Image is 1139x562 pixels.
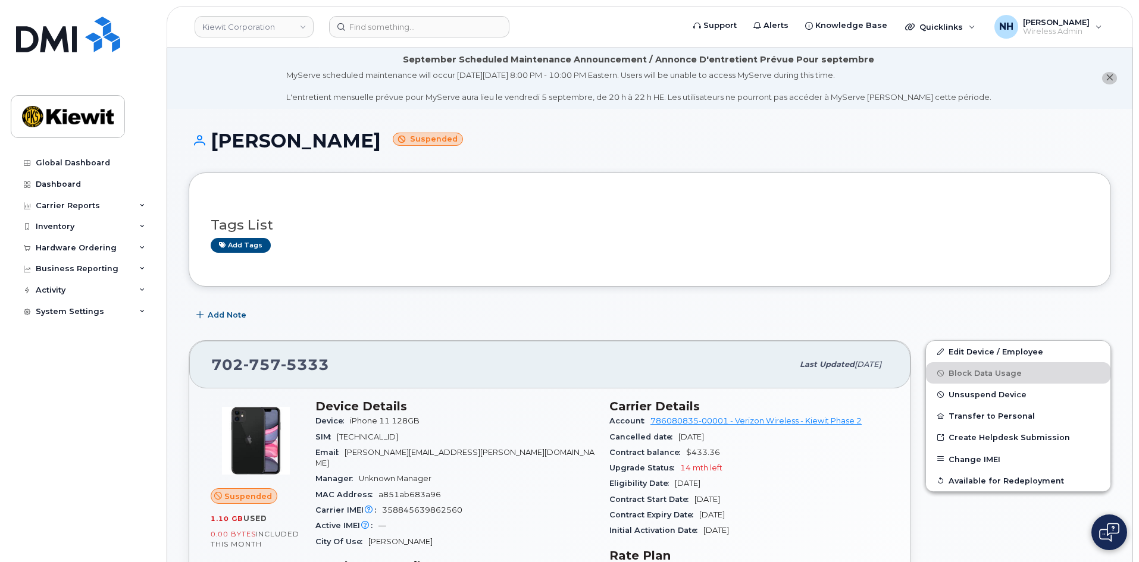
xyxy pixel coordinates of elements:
span: Contract Expiry Date [609,510,699,519]
span: Suspended [224,491,272,502]
button: Transfer to Personal [926,405,1110,426]
span: Active IMEI [315,521,378,530]
span: 5333 [281,356,329,373]
span: Contract Start Date [609,495,694,504]
h1: [PERSON_NAME] [189,130,1111,151]
button: Block Data Usage [926,362,1110,384]
span: [DATE] [675,479,700,488]
span: [TECHNICAL_ID] [337,432,398,441]
span: [DATE] [855,360,881,369]
span: Contract balance [609,448,686,457]
span: SIM [315,432,337,441]
span: Eligibility Date [609,479,675,488]
span: 757 [243,356,281,373]
span: a851ab683a96 [378,490,441,499]
span: Email [315,448,345,457]
span: [PERSON_NAME] [368,537,433,546]
span: — [378,521,386,530]
span: [DATE] [678,432,704,441]
span: MAC Address [315,490,378,499]
span: Initial Activation Date [609,526,703,535]
span: Add Note [208,309,246,321]
span: $433.36 [686,448,720,457]
span: [PERSON_NAME][EMAIL_ADDRESS][PERSON_NAME][DOMAIN_NAME] [315,448,594,467]
span: 0.00 Bytes [211,530,256,538]
span: Upgrade Status [609,463,680,472]
span: [DATE] [699,510,725,519]
div: MyServe scheduled maintenance will occur [DATE][DATE] 8:00 PM - 10:00 PM Eastern. Users will be u... [286,70,991,103]
span: City Of Use [315,537,368,546]
span: [DATE] [703,526,729,535]
span: 14 mth left [680,463,722,472]
span: Device [315,416,350,425]
span: Last updated [800,360,855,369]
span: Account [609,416,650,425]
a: Add tags [211,238,271,253]
div: September Scheduled Maintenance Announcement / Annonce D'entretient Prévue Pour septembre [403,54,874,66]
button: Unsuspend Device [926,384,1110,405]
img: iPhone_11.jpg [220,405,292,476]
span: Unknown Manager [359,474,431,483]
span: Manager [315,474,359,483]
h3: Carrier Details [609,399,889,413]
span: [DATE] [694,495,720,504]
a: 786080835-00001 - Verizon Wireless - Kiewit Phase 2 [650,416,862,425]
img: Open chat [1099,523,1119,542]
span: iPhone 11 128GB [350,416,420,425]
span: 1.10 GB [211,514,243,523]
span: Available for Redeployment [949,476,1064,485]
small: Suspended [393,133,463,146]
a: Edit Device / Employee [926,341,1110,362]
span: 358845639862560 [382,506,462,514]
h3: Device Details [315,399,595,413]
h3: Tags List [211,218,1089,233]
span: 702 [211,356,329,373]
span: Unsuspend Device [949,390,1027,399]
button: Available for Redeployment [926,470,1110,491]
button: Change IMEI [926,448,1110,470]
button: Add Note [189,304,256,326]
button: close notification [1102,72,1117,84]
span: used [243,514,267,523]
span: Carrier IMEI [315,506,382,514]
span: Cancelled date [609,432,678,441]
a: Create Helpdesk Submission [926,426,1110,448]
